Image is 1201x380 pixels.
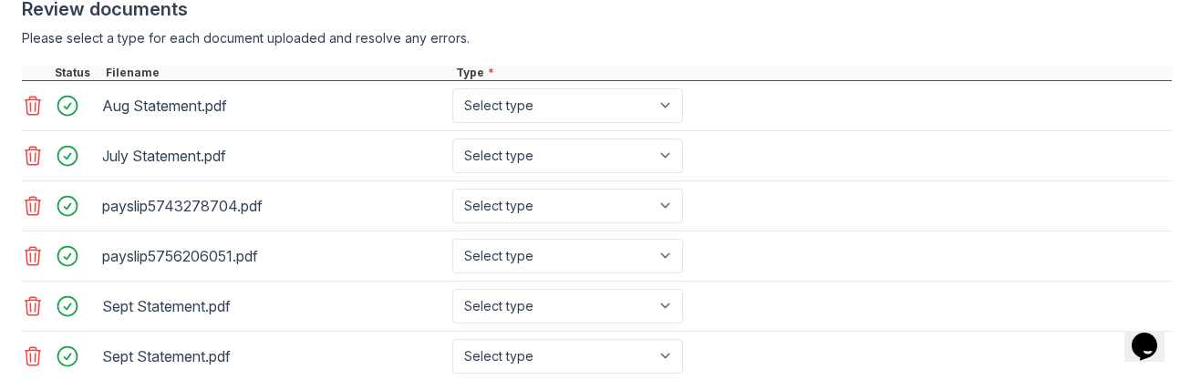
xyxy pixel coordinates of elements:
[22,29,1172,47] div: Please select a type for each document uploaded and resolve any errors.
[102,292,445,321] div: Sept Statement.pdf
[452,66,1172,80] div: Type
[102,342,445,371] div: Sept Statement.pdf
[1124,307,1183,362] iframe: chat widget
[102,191,445,221] div: payslip5743278704.pdf
[102,91,445,120] div: Aug Statement.pdf
[102,66,452,80] div: Filename
[102,141,445,170] div: July Statement.pdf
[51,66,102,80] div: Status
[102,241,445,271] div: payslip5756206051.pdf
